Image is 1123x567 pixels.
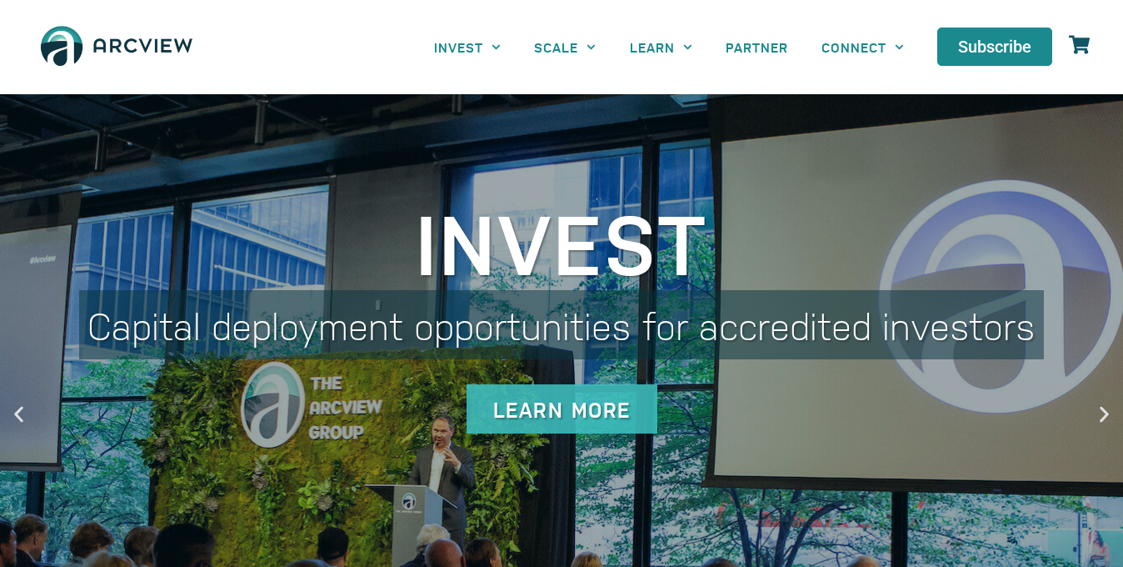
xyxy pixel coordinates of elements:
span: Subscribe [958,38,1031,55]
a: SCALE [517,28,612,66]
img: The Arcview Group [33,17,200,78]
div: Previous slide [8,404,29,424]
a: Subscribe [937,28,1052,66]
a: INVEST [417,28,517,66]
a: PARTNER [709,28,805,66]
nav: Menu [417,28,921,66]
div: Learn More [467,384,657,434]
a: CONNECT [805,28,921,66]
div: Next slide [1094,404,1115,424]
a: LEARN [613,28,709,66]
div: Invest [79,198,1044,282]
div: Capital deployment opportunities for accredited investors [79,290,1044,359]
